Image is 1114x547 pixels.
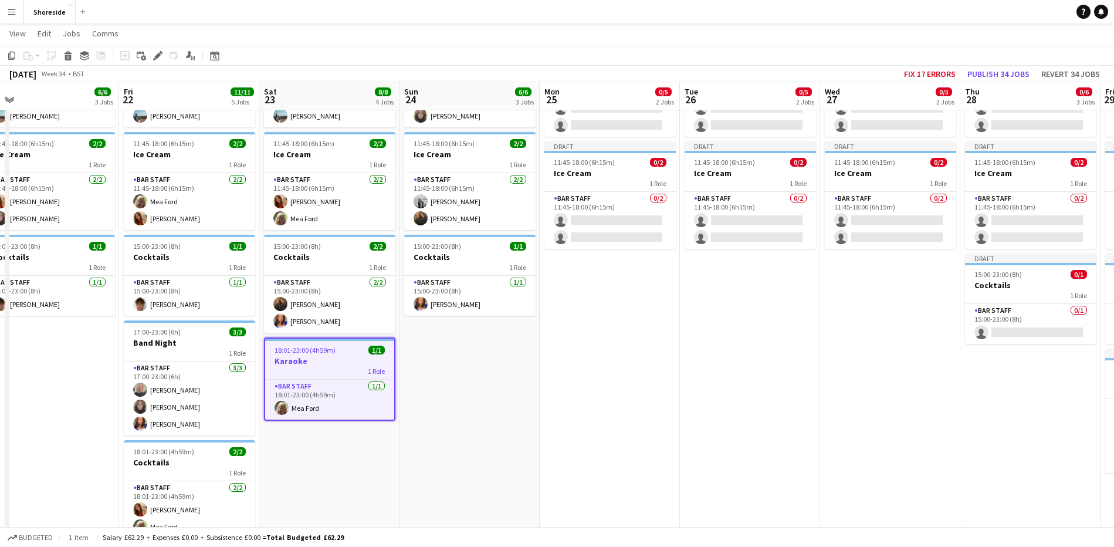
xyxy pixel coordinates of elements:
span: 0/2 [790,158,807,167]
span: 15:00-23:00 (8h) [414,242,461,251]
span: 27 [823,93,840,106]
app-card-role: Bar Staff0/211:45-18:00 (6h15m) [825,192,956,249]
div: 3 Jobs [516,97,534,106]
span: 15:00-23:00 (8h) [133,242,181,251]
app-card-role: Bar Staff2/211:45-18:00 (6h15m)[PERSON_NAME]Mea Ford [264,173,395,230]
span: 0/2 [930,158,947,167]
span: 1/1 [368,346,385,354]
span: 1 Role [1070,291,1087,300]
span: Week 34 [39,69,68,78]
span: Edit [38,28,51,39]
a: Jobs [58,26,85,41]
span: 11:45-18:00 (6h15m) [414,139,475,148]
app-job-card: Draft11:45-18:00 (6h15m)0/2Ice Cream1 RoleBar Staff0/211:45-18:00 (6h15m) [685,141,816,249]
span: Comms [92,28,118,39]
app-job-card: 15:00-23:00 (8h)1/1Cocktails1 RoleBar Staff1/115:00-23:00 (8h)[PERSON_NAME] [404,235,536,316]
div: 2 Jobs [936,97,954,106]
span: 1 Role [1070,179,1087,188]
span: 1 Role [930,179,947,188]
h3: Cocktails [124,457,255,468]
div: 2 Jobs [796,97,814,106]
div: BST [73,69,84,78]
span: 2/2 [370,242,386,251]
span: 1 Role [649,179,666,188]
span: 0/1 [1071,270,1087,279]
div: 15:00-23:00 (8h)1/1Cocktails1 RoleBar Staff1/115:00-23:00 (8h)[PERSON_NAME] [124,235,255,316]
span: Budgeted [19,534,53,542]
app-job-card: 11:45-18:00 (6h15m)2/2Ice Cream1 RoleBar Staff2/211:45-18:00 (6h15m)[PERSON_NAME][PERSON_NAME] [404,132,536,230]
h3: Ice Cream [404,149,536,160]
span: 1 Role [369,263,386,272]
span: Sat [264,86,277,97]
span: 1/1 [89,242,106,251]
app-card-role: Bar Staff0/211:45-18:00 (6h15m) [544,192,676,249]
div: 2 Jobs [656,97,674,106]
span: Jobs [63,28,80,39]
h3: Karaoke [265,356,394,366]
button: Budgeted [6,531,55,544]
span: 22 [122,93,133,106]
app-job-card: 17:00-23:00 (6h)3/3Band Night1 RoleBar Staff3/317:00-23:00 (6h)[PERSON_NAME][PERSON_NAME][PERSON_... [124,320,255,435]
div: Draft [544,141,676,151]
a: View [5,26,31,41]
app-card-role: Bar Staff3/317:00-23:00 (6h)[PERSON_NAME][PERSON_NAME][PERSON_NAME] [124,362,255,435]
div: 5 Jobs [231,97,253,106]
app-job-card: 18:01-23:00 (4h59m)2/2Cocktails1 RoleBar Staff2/218:01-23:00 (4h59m)[PERSON_NAME]Mea Ford [124,440,255,538]
app-job-card: 11:45-18:00 (6h15m)2/2Ice Cream1 RoleBar Staff2/211:45-18:00 (6h15m)Mea Ford[PERSON_NAME] [124,132,255,230]
span: 15:00-23:00 (8h) [974,270,1022,279]
span: 1 Role [790,179,807,188]
span: 1 Role [509,160,526,169]
app-job-card: Draft15:00-23:00 (8h)0/1Cocktails1 RoleBar Staff0/115:00-23:00 (8h) [965,254,1096,344]
app-job-card: Draft11:45-18:00 (6h15m)0/2Ice Cream1 RoleBar Staff0/211:45-18:00 (6h15m) [825,141,956,249]
span: 24 [402,93,418,106]
span: Sun [404,86,418,97]
app-job-card: Draft11:45-18:00 (6h15m)0/2Ice Cream1 RoleBar Staff0/211:45-18:00 (6h15m) [965,141,1096,249]
app-card-role: Bar Staff1/115:00-23:00 (8h)[PERSON_NAME] [124,276,255,316]
span: 6/6 [94,87,111,96]
span: 1/1 [510,242,526,251]
div: Draft [825,141,956,151]
app-card-role: Bar Staff0/211:45-18:00 (6h15m) [685,192,816,249]
h3: Band Night [124,337,255,348]
div: Draft [685,141,816,151]
span: 26 [683,93,698,106]
span: 11:45-18:00 (6h15m) [974,158,1035,167]
app-card-role: Bar Staff2/215:00-23:00 (8h)[PERSON_NAME][PERSON_NAME] [264,276,395,333]
span: 1 Role [229,160,246,169]
span: 11:45-18:00 (6h15m) [554,158,615,167]
span: 2/2 [370,139,386,148]
span: View [9,28,26,39]
div: 3 Jobs [95,97,113,106]
span: 0/5 [655,87,672,96]
span: 6/6 [515,87,531,96]
span: 1 item [65,533,93,542]
span: 1 Role [369,160,386,169]
span: 11:45-18:00 (6h15m) [834,158,895,167]
span: 18:01-23:00 (4h59m) [133,447,194,456]
h3: Ice Cream [685,168,816,178]
app-card-role: Bar Staff2/211:45-18:00 (6h15m)[PERSON_NAME][PERSON_NAME] [404,173,536,230]
span: 2/2 [510,139,526,148]
span: 1 Role [229,263,246,272]
app-job-card: Draft11:45-18:00 (6h15m)0/2Ice Cream1 RoleBar Staff0/211:45-18:00 (6h15m) [544,141,676,249]
app-job-card: 15:00-23:00 (8h)2/2Cocktails1 RoleBar Staff2/215:00-23:00 (8h)[PERSON_NAME][PERSON_NAME] [264,235,395,333]
span: 11:45-18:00 (6h15m) [133,139,194,148]
span: 1 Role [509,263,526,272]
h3: Cocktails [965,280,1096,291]
button: Fix 17 errors [899,66,960,82]
span: 11/11 [231,87,254,96]
span: 0/2 [1071,158,1087,167]
div: [DATE] [9,68,36,80]
app-card-role: Bar Staff1/115:00-23:00 (8h)[PERSON_NAME] [404,276,536,316]
a: Edit [33,26,56,41]
span: 11:45-18:00 (6h15m) [694,158,755,167]
h3: Ice Cream [825,168,956,178]
h3: Cocktails [124,252,255,262]
span: Thu [965,86,980,97]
